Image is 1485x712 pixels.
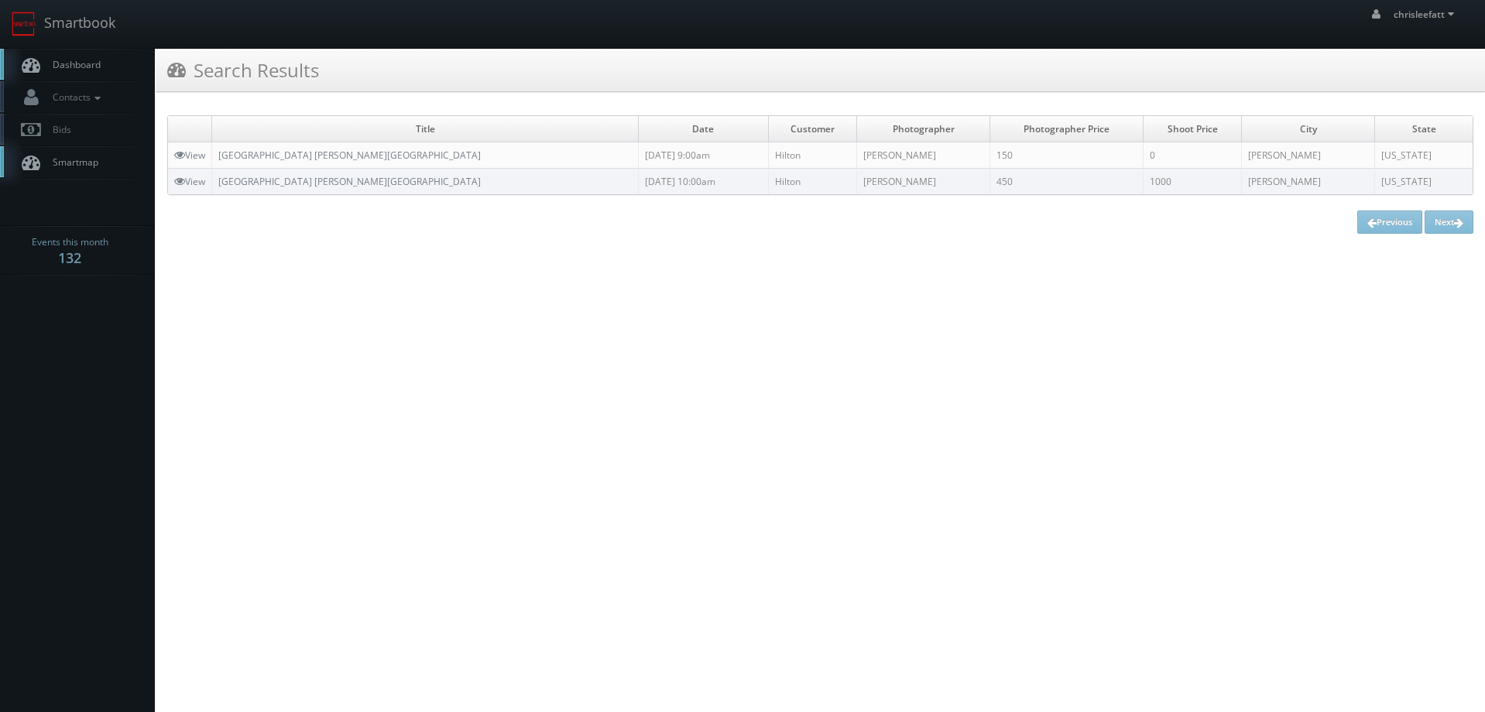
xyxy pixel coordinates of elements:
[174,175,205,188] a: View
[1144,169,1242,195] td: 1000
[990,116,1144,142] td: Photographer Price
[1375,169,1473,195] td: [US_STATE]
[990,169,1144,195] td: 450
[857,142,990,169] td: [PERSON_NAME]
[45,58,101,71] span: Dashboard
[639,142,768,169] td: [DATE] 9:00am
[174,149,205,162] a: View
[1375,142,1473,169] td: [US_STATE]
[990,142,1144,169] td: 150
[32,234,108,250] span: Events this month
[1394,8,1459,21] span: chrisleefatt
[218,149,481,162] a: [GEOGRAPHIC_DATA] [PERSON_NAME][GEOGRAPHIC_DATA]
[1375,116,1473,142] td: State
[768,142,857,169] td: Hilton
[58,248,81,267] strong: 132
[167,56,319,84] h3: Search Results
[1242,169,1375,195] td: [PERSON_NAME]
[639,169,768,195] td: [DATE] 10:00am
[212,116,639,142] td: Title
[639,116,768,142] td: Date
[12,12,36,36] img: smartbook-logo.png
[45,91,105,104] span: Contacts
[218,175,481,188] a: [GEOGRAPHIC_DATA] [PERSON_NAME][GEOGRAPHIC_DATA]
[857,169,990,195] td: [PERSON_NAME]
[1242,116,1375,142] td: City
[1144,116,1242,142] td: Shoot Price
[768,116,857,142] td: Customer
[857,116,990,142] td: Photographer
[45,156,98,169] span: Smartmap
[1242,142,1375,169] td: [PERSON_NAME]
[45,123,71,136] span: Bids
[768,169,857,195] td: Hilton
[1144,142,1242,169] td: 0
